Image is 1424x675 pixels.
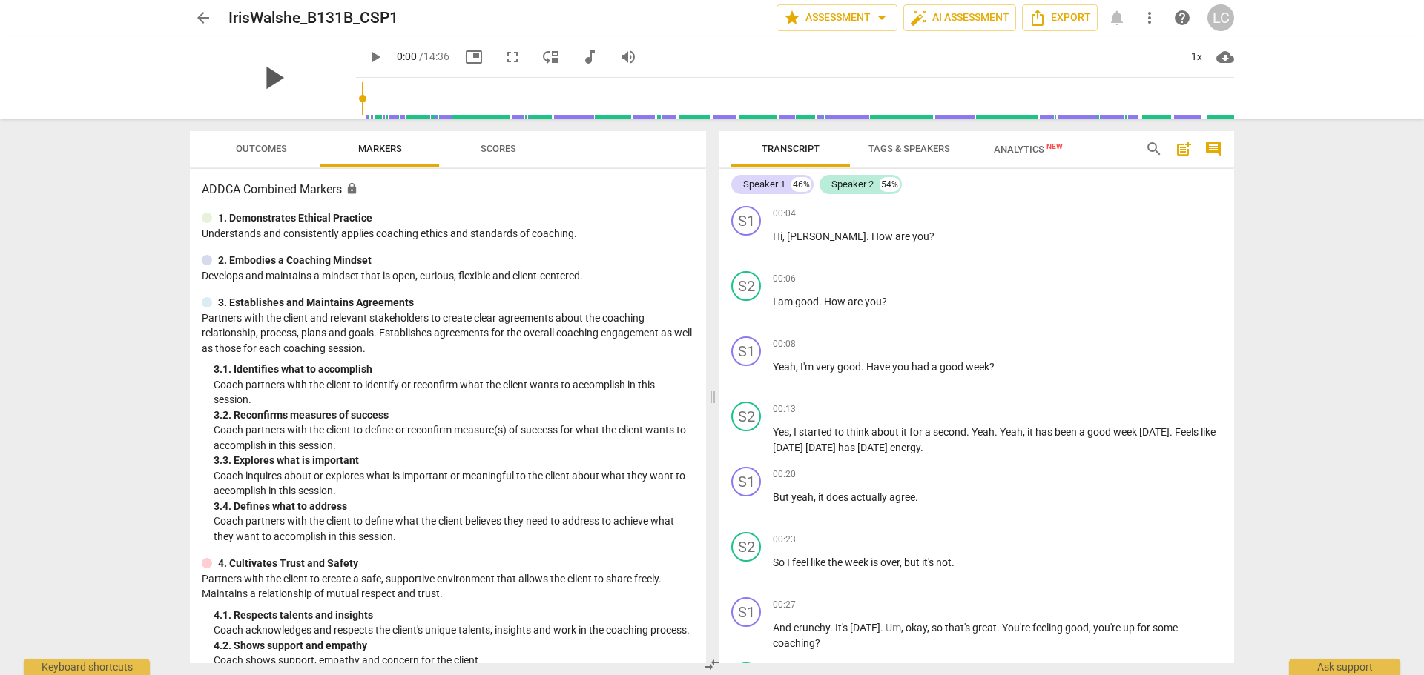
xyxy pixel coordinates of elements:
[783,9,891,27] span: Assessment
[800,361,816,373] span: I'm
[773,442,805,453] span: [DATE]
[880,556,900,568] span: over
[890,442,920,453] span: energy
[773,207,796,220] span: 00:04
[837,361,861,373] span: good
[794,426,799,438] span: I
[932,622,945,634] span: so
[912,230,929,242] span: you
[901,426,909,438] span: it
[731,271,761,301] div: Change speaker
[362,44,389,70] button: Play
[214,513,694,544] p: Coach partners with the client to define what the client believes they need to address to achieve...
[848,296,865,307] span: are
[796,361,800,373] span: ,
[1087,426,1113,438] span: good
[619,48,637,66] span: volume_up
[218,253,372,268] p: 2. Embodies a Coaching Mindset
[1142,137,1166,161] button: Search
[202,571,694,602] p: Partners with the client to create a safe, supportive environment that allows the client to share...
[576,44,603,70] button: Switch to audio player
[1000,426,1023,438] span: Yeah
[1153,622,1178,634] span: some
[465,48,483,66] span: picture_in_picture
[815,637,820,649] span: ?
[1065,622,1089,634] span: good
[824,296,848,307] span: How
[218,556,358,571] p: 4. Cultivates Trust and Safety
[799,426,834,438] span: started
[218,210,372,226] p: 1. Demonstrates Ethical Practice
[838,442,857,453] span: has
[214,408,694,423] div: 3. 2. Reconfirms measures of success
[346,182,358,195] span: Assessment is enabled for this document. The competency model is locked and follows the assessmen...
[1175,426,1201,438] span: Feels
[778,296,795,307] span: am
[777,4,897,31] button: Assessment
[1027,426,1035,438] span: it
[214,362,694,377] div: 3. 1. Identifies what to accomplish
[966,426,972,438] span: .
[871,426,901,438] span: about
[818,491,826,503] span: it
[214,638,694,654] div: 4. 2. Shows support and empathy
[819,296,824,307] span: .
[997,622,1002,634] span: .
[861,361,866,373] span: .
[873,9,891,27] span: arrow_drop_down
[1182,45,1210,69] div: 1x
[1113,426,1139,438] span: week
[214,453,694,468] div: 3. 3. Explores what is important
[932,361,940,373] span: a
[773,338,796,350] span: 00:08
[805,442,838,453] span: [DATE]
[773,296,778,307] span: I
[1022,4,1098,31] button: Export
[909,426,925,438] span: for
[773,361,796,373] span: Yeah
[773,491,791,503] span: But
[773,230,782,242] span: Hi
[762,143,820,154] span: Transcript
[461,44,487,70] button: Picture in picture
[773,599,796,611] span: 00:27
[789,426,794,438] span: ,
[731,467,761,496] div: Change speaker
[845,556,871,568] span: week
[791,177,811,192] div: 46%
[989,361,995,373] span: ?
[910,9,928,27] span: auto_fix_high
[1137,622,1153,634] span: for
[927,622,932,634] span: ,
[892,361,912,373] span: you
[972,622,997,634] span: great
[1207,4,1234,31] button: LC
[214,422,694,453] p: Coach partners with the client to define or reconfirm measure(s) of success for what the client w...
[994,144,1063,155] span: Analytics
[743,177,785,192] div: Speaker 1
[882,296,887,307] span: ?
[731,532,761,562] div: Change speaker
[1055,426,1079,438] span: been
[826,491,851,503] span: does
[900,556,904,568] span: ,
[581,48,599,66] span: audiotrack
[773,533,796,546] span: 00:23
[929,230,934,242] span: ?
[910,9,1009,27] span: AI Assessment
[880,622,886,634] span: .
[831,177,874,192] div: Speaker 2
[886,622,901,634] span: Filler word
[920,442,923,453] span: .
[214,653,694,668] p: Coach shows support, empathy and concern for the client
[912,361,932,373] span: had
[214,608,694,623] div: 4. 1. Respects talents and insights
[995,426,1000,438] span: .
[915,491,918,503] span: .
[1169,4,1196,31] a: Help
[787,230,866,242] span: [PERSON_NAME]
[481,143,516,154] span: Scores
[945,622,972,634] span: that's
[895,230,912,242] span: are
[538,44,564,70] button: View player as separate pane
